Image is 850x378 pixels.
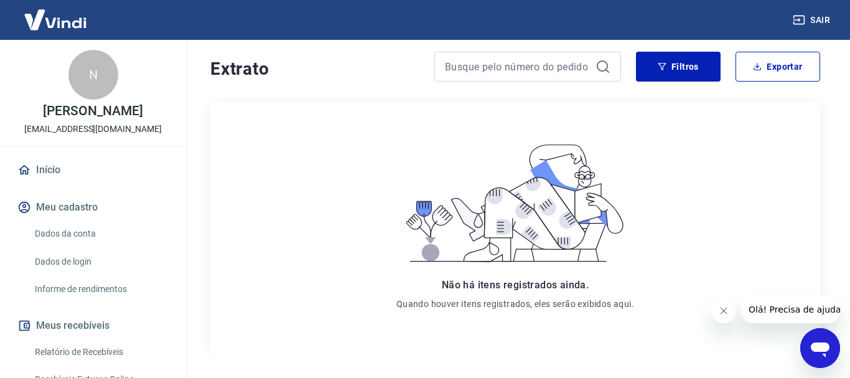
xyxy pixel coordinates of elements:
button: Sair [790,9,835,32]
iframe: Mensagem da empresa [741,296,840,323]
span: Não há itens registrados ainda. [442,279,589,291]
iframe: Botão para abrir a janela de mensagens [800,328,840,368]
a: Relatório de Recebíveis [30,339,171,365]
a: Início [15,156,171,184]
button: Meu cadastro [15,194,171,221]
p: [EMAIL_ADDRESS][DOMAIN_NAME] [24,123,162,136]
a: Dados da conta [30,221,171,247]
button: Meus recebíveis [15,312,171,339]
iframe: Fechar mensagem [711,298,736,323]
p: Quando houver itens registrados, eles serão exibidos aqui. [396,298,634,310]
input: Busque pelo número do pedido [445,57,591,76]
span: Olá! Precisa de ajuda? [7,9,105,19]
p: [PERSON_NAME] [43,105,142,118]
div: N [68,50,118,100]
button: Filtros [636,52,721,82]
button: Exportar [736,52,820,82]
a: Informe de rendimentos [30,276,171,302]
a: Dados de login [30,249,171,275]
h4: Extrato [210,57,419,82]
img: Vindi [15,1,96,39]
